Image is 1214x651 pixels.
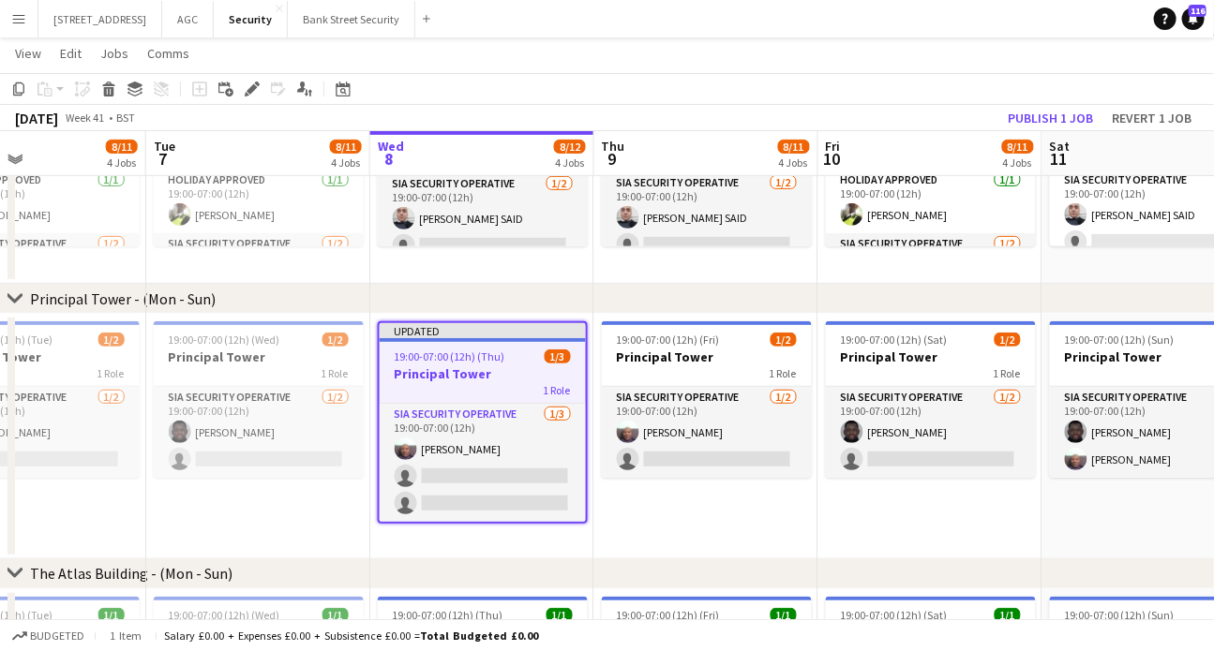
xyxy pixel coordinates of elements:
[779,155,809,170] div: 4 Jobs
[826,233,1036,324] app-card-role: SIA Security Operative1/2
[602,348,812,365] h3: Principal Tower
[771,333,797,347] span: 1/2
[380,365,586,382] h3: Principal Tower
[823,148,841,170] span: 10
[1003,155,1033,170] div: 4 Jobs
[395,349,505,363] span: 19:00-07:00 (12h) (Thu)
[151,148,175,170] span: 7
[1065,333,1175,347] span: 19:00-07:00 (12h) (Sun)
[322,366,349,380] span: 1 Role
[378,173,588,264] app-card-role: SIA Security Operative1/219:00-07:00 (12h)[PERSON_NAME] SAID
[617,608,720,622] span: 19:00-07:00 (12h) (Fri)
[100,45,128,62] span: Jobs
[770,366,797,380] span: 1 Role
[420,629,538,643] span: Total Budgeted £0.00
[1050,138,1071,155] span: Sat
[169,608,280,622] span: 19:00-07:00 (12h) (Wed)
[322,333,349,347] span: 1/2
[547,608,573,622] span: 1/1
[617,333,720,347] span: 19:00-07:00 (12h) (Fri)
[38,1,162,37] button: [STREET_ADDRESS]
[826,170,1036,233] app-card-role: Holiday Approved1/119:00-07:00 (12h)[PERSON_NAME]
[107,155,137,170] div: 4 Jobs
[994,366,1021,380] span: 1 Role
[778,140,810,154] span: 8/11
[116,111,135,125] div: BST
[30,564,232,583] div: The Atlas Building - (Mon - Sun)
[826,321,1036,478] app-job-card: 19:00-07:00 (12h) (Sat)1/2Principal Tower1 RoleSIA Security Operative1/219:00-07:00 (12h)[PERSON_...
[602,321,812,478] app-job-card: 19:00-07:00 (12h) (Fri)1/2Principal Tower1 RoleSIA Security Operative1/219:00-07:00 (12h)[PERSON_...
[60,45,82,62] span: Edit
[7,41,49,66] a: View
[162,1,214,37] button: AGC
[288,1,415,37] button: Bank Street Security
[154,233,364,324] app-card-role: SIA Security Operative1/2
[30,289,216,308] div: Principal Tower - (Mon - Sun)
[1182,7,1205,30] a: 116
[1047,148,1071,170] span: 11
[771,608,797,622] span: 1/1
[378,138,404,155] span: Wed
[98,608,125,622] span: 1/1
[140,41,197,66] a: Comms
[62,111,109,125] span: Week 41
[544,383,571,397] span: 1 Role
[106,140,138,154] span: 8/11
[15,109,58,127] div: [DATE]
[147,45,189,62] span: Comms
[545,349,571,363] span: 1/3
[214,1,288,37] button: Security
[164,629,538,643] div: Salary £0.00 + Expenses £0.00 + Subsistence £0.00 =
[154,170,364,233] app-card-role: Holiday Approved1/119:00-07:00 (12h)[PERSON_NAME]
[826,348,1036,365] h3: Principal Tower
[380,323,586,338] div: Updated
[378,321,588,524] app-job-card: Updated19:00-07:00 (12h) (Thu)1/3Principal Tower1 RoleSIA Security Operative1/319:00-07:00 (12h)[...
[154,387,364,478] app-card-role: SIA Security Operative1/219:00-07:00 (12h)[PERSON_NAME]
[393,608,503,622] span: 19:00-07:00 (12h) (Thu)
[9,626,87,646] button: Budgeted
[330,140,362,154] span: 8/11
[599,148,625,170] span: 9
[1000,106,1101,130] button: Publish 1 job
[1104,106,1199,130] button: Revert 1 job
[826,387,1036,478] app-card-role: SIA Security Operative1/219:00-07:00 (12h)[PERSON_NAME]
[1065,608,1175,622] span: 19:00-07:00 (12h) (Sun)
[154,138,175,155] span: Tue
[602,387,812,478] app-card-role: SIA Security Operative1/219:00-07:00 (12h)[PERSON_NAME]
[841,333,948,347] span: 19:00-07:00 (12h) (Sat)
[93,41,136,66] a: Jobs
[15,45,41,62] span: View
[103,629,148,643] span: 1 item
[826,138,841,155] span: Fri
[331,155,361,170] div: 4 Jobs
[841,608,948,622] span: 19:00-07:00 (12h) (Sat)
[380,404,586,522] app-card-role: SIA Security Operative1/319:00-07:00 (12h)[PERSON_NAME]
[98,333,125,347] span: 1/2
[1002,140,1034,154] span: 8/11
[1189,5,1207,17] span: 116
[30,629,84,643] span: Budgeted
[154,348,364,365] h3: Principal Tower
[554,140,586,154] span: 8/12
[322,608,349,622] span: 1/1
[154,321,364,478] app-job-card: 19:00-07:00 (12h) (Wed)1/2Principal Tower1 RoleSIA Security Operative1/219:00-07:00 (12h)[PERSON_...
[375,148,404,170] span: 8
[602,138,625,155] span: Thu
[555,155,585,170] div: 4 Jobs
[602,172,812,263] app-card-role: SIA Security Operative1/219:00-07:00 (12h)[PERSON_NAME] SAID
[169,333,280,347] span: 19:00-07:00 (12h) (Wed)
[995,333,1021,347] span: 1/2
[52,41,89,66] a: Edit
[995,608,1021,622] span: 1/1
[97,366,125,380] span: 1 Role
